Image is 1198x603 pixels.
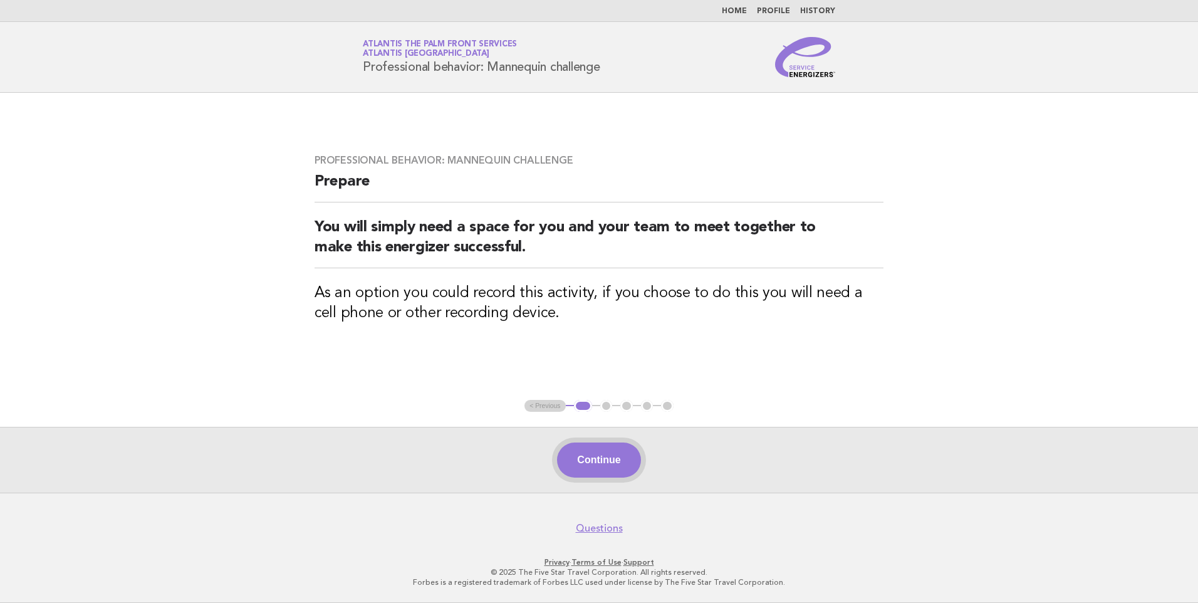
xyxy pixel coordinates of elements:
p: © 2025 The Five Star Travel Corporation. All rights reserved. [216,567,982,577]
a: Home [722,8,747,15]
h2: Prepare [315,172,883,202]
a: Support [623,558,654,567]
a: Atlantis The Palm Front ServicesAtlantis [GEOGRAPHIC_DATA] [363,40,517,58]
a: Privacy [544,558,570,567]
a: Terms of Use [571,558,622,567]
p: Forbes is a registered trademark of Forbes LLC used under license by The Five Star Travel Corpora... [216,577,982,587]
p: · · [216,557,982,567]
a: Profile [757,8,790,15]
button: Continue [557,443,640,478]
h3: Professional behavior: Mannequin challenge [315,154,883,167]
h1: Professional behavior: Mannequin challenge [363,41,600,73]
button: 1 [574,400,592,412]
a: History [800,8,835,15]
h2: You will simply need a space for you and your team to meet together to make this energizer succes... [315,218,883,268]
a: Questions [576,522,623,535]
span: Atlantis [GEOGRAPHIC_DATA] [363,50,489,58]
img: Service Energizers [775,37,835,77]
h3: As an option you could record this activity, if you choose to do this you will need a cell phone ... [315,283,883,323]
